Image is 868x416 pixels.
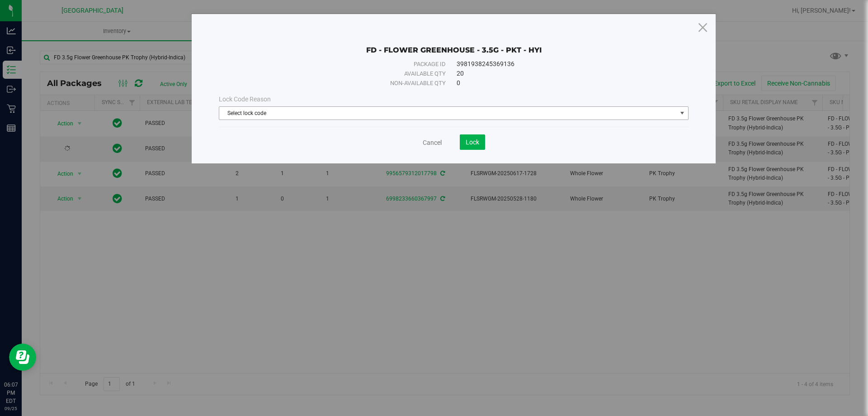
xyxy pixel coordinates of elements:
[457,78,668,88] div: 0
[239,79,446,88] div: Non-available qty
[239,60,446,69] div: Package ID
[9,344,36,371] iframe: Resource center
[219,32,689,55] div: FD - FLOWER GREENHOUSE - 3.5G - PKT - HYI
[457,69,668,78] div: 20
[466,139,479,146] span: Lock
[457,59,668,69] div: 3981938245369136
[219,107,677,120] span: Select lock code
[677,107,688,120] span: select
[460,134,485,150] button: Lock
[219,96,271,103] span: Lock Code Reason
[423,138,442,147] a: Cancel
[239,69,446,78] div: Available qty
